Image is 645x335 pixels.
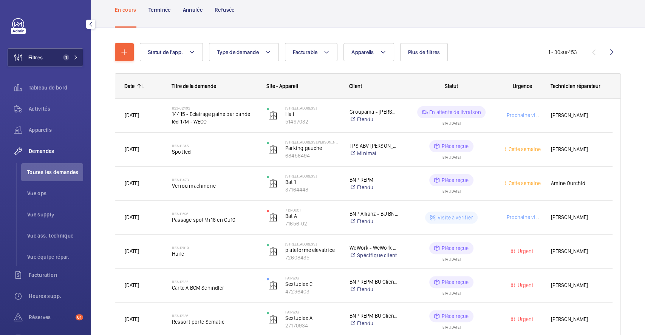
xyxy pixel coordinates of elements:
[269,315,278,324] img: elevator.svg
[350,150,399,157] a: Minimal
[350,210,399,218] p: BNP Allianz - BU BNP Allianz
[551,281,603,290] span: [PERSON_NAME]
[125,180,139,186] span: [DATE]
[441,176,469,184] p: Pièce reçue
[343,43,394,61] button: Appareils
[172,250,257,258] span: Huile
[285,186,340,193] p: 37164448
[442,322,461,329] div: ETA : [DATE]
[437,214,473,221] p: Visite à vérifier
[27,190,83,197] span: Vue ops
[266,83,298,89] span: Site - Appareil
[29,105,83,113] span: Activités
[350,176,399,184] p: BNP REPM
[148,6,171,14] p: Terminée
[269,281,278,290] img: elevator.svg
[285,288,340,295] p: 47296403
[125,282,139,288] span: [DATE]
[442,118,461,125] div: ETA : [DATE]
[27,232,83,239] span: Vue ass. technique
[27,168,83,176] span: Toutes les demandes
[350,108,399,116] p: Groupama - [PERSON_NAME]
[115,6,136,14] p: En cours
[148,49,183,55] span: Statut de l'app.
[172,182,257,190] span: Verrou machinerie
[400,43,448,61] button: Plus de filtres
[285,242,340,246] p: [STREET_ADDRESS]
[269,179,278,188] img: elevator.svg
[507,180,541,186] span: Cette semaine
[269,247,278,256] img: elevator.svg
[125,146,139,152] span: [DATE]
[172,110,257,125] span: 14415 - Eclairage gaine par bande led 17M - WECO
[285,246,340,254] p: plateforme elevatrice
[172,216,257,224] span: Passage spot Mr16 en Gu10
[125,248,139,254] span: [DATE]
[442,288,461,295] div: ETA : [DATE]
[29,84,83,91] span: Tableau de bord
[442,152,461,159] div: ETA : [DATE]
[350,218,399,225] a: Étendu
[29,271,83,279] span: Facturation
[350,184,399,191] a: Étendu
[516,282,533,288] span: Urgent
[285,314,340,322] p: Sextuplex A
[172,106,257,110] h2: R23-02402
[551,213,603,222] span: [PERSON_NAME]
[285,280,340,288] p: Sextuplex C
[350,244,399,252] p: WeWork - WeWork Exploitation
[29,292,83,300] span: Heures supp.
[125,316,139,322] span: [DATE]
[285,144,340,152] p: Parking gauche
[285,118,340,125] p: 51497032
[513,83,532,89] span: Urgence
[560,49,568,55] span: sur
[172,313,257,318] h2: R23-12136
[350,320,399,327] a: Étendu
[350,312,399,320] p: BNP REPM BU Clients internes
[217,49,259,55] span: Type de demande
[505,112,544,118] span: Prochaine visite
[442,254,461,261] div: ETA : [DATE]
[551,83,600,89] span: Technicien réparateur
[63,54,69,60] span: 1
[29,147,83,155] span: Demandes
[285,140,340,144] p: [STREET_ADDRESS][PERSON_NAME]
[285,310,340,314] p: FAIRWAY
[551,179,603,188] span: Amine Ourchid
[172,83,216,89] span: Titre de la demande
[551,247,603,256] span: [PERSON_NAME]
[172,148,257,156] span: Spot led
[285,276,340,280] p: FAIRWAY
[350,142,399,150] p: FPS ABV [PERSON_NAME]
[507,146,541,152] span: Cette semaine
[172,144,257,148] h2: R23-11345
[172,245,257,250] h2: R23-12019
[551,111,603,120] span: [PERSON_NAME]
[172,284,257,292] span: Carte A BCM Schindler
[285,110,340,118] p: Hall
[285,43,338,61] button: Facturable
[285,152,340,159] p: 68456494
[285,208,340,212] p: 7 DROUOT
[28,54,43,61] span: Filtres
[445,83,458,89] span: Statut
[285,220,340,227] p: 71656-02
[8,48,83,66] button: Filtres1
[124,83,135,89] div: Date
[285,106,340,110] p: [STREET_ADDRESS]
[269,213,278,222] img: elevator.svg
[505,214,544,220] span: Prochaine visite
[183,6,203,14] p: Annulée
[441,142,469,150] p: Pièce reçue
[442,186,461,193] div: ETA : [DATE]
[29,126,83,134] span: Appareils
[441,244,469,252] p: Pièce reçue
[350,116,399,123] a: Étendu
[172,178,257,182] h2: R23-11473
[350,286,399,293] a: Étendu
[29,313,73,321] span: Réserves
[429,108,481,116] p: En attente de livraison
[285,174,340,178] p: [STREET_ADDRESS]
[76,314,83,320] span: 61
